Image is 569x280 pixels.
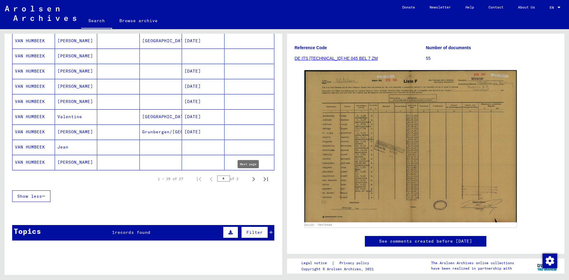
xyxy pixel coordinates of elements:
mat-cell: VAN HUMBEEK [12,94,55,109]
mat-cell: Valentine [55,109,98,124]
a: Search [81,13,112,29]
button: Last page [260,173,272,185]
mat-cell: [DATE] [182,94,225,109]
mat-cell: [PERSON_NAME] [55,155,98,170]
b: Number of documents [426,45,471,50]
a: Privacy policy [334,260,376,266]
a: See comments created before [DATE] [379,238,472,244]
div: Change consent [542,253,557,268]
img: 001.jpg [304,70,517,222]
span: EN [550,5,556,10]
mat-cell: [DATE] [182,125,225,139]
mat-cell: [PERSON_NAME] [55,64,98,79]
mat-cell: Grunbergen/[GEOGRAPHIC_DATA] [140,125,182,139]
p: have been realized in partnership with [431,266,514,271]
mat-cell: VAN HUMBEEK [12,109,55,124]
img: yv_logo.png [536,258,559,273]
mat-cell: VAN HUMBEEK [12,79,55,94]
span: Show less [17,193,42,199]
a: DocID: 70475488 [305,223,332,227]
span: 1 [112,230,115,235]
span: Filter [246,230,263,235]
img: Arolsen_neg.svg [5,6,76,21]
mat-cell: VAN HUMBEEK [12,33,55,48]
div: 1 – 25 of 27 [158,176,183,182]
mat-cell: Jean [55,140,98,155]
button: First page [193,173,205,185]
mat-cell: [DATE] [182,64,225,79]
p: 55 [426,55,557,62]
button: Filter [241,227,268,238]
mat-cell: VAN HUMBEEK [12,155,55,170]
mat-cell: VAN HUMBEEK [12,49,55,63]
mat-cell: [PERSON_NAME] [55,125,98,139]
span: records found [115,230,150,235]
mat-cell: [DATE] [182,33,225,48]
button: Previous page [205,173,217,185]
button: Show less [12,190,50,202]
p: The Arolsen Archives online collections [431,260,514,266]
a: DE ITS [TECHNICAL_ID] HE 045 BEL 7 ZM [295,56,378,61]
p: Copyright © Arolsen Archives, 2021 [301,266,376,272]
a: Legal notice [301,260,332,266]
div: | [301,260,376,266]
mat-cell: [GEOGRAPHIC_DATA] [140,33,182,48]
mat-cell: [DATE] [182,79,225,94]
mat-cell: [GEOGRAPHIC_DATA] [140,109,182,124]
mat-cell: [PERSON_NAME] [55,33,98,48]
a: Browse archive [112,13,165,28]
mat-cell: VAN HUMBEEK [12,140,55,155]
button: Next page [248,173,260,185]
img: Change consent [543,254,557,268]
mat-cell: VAN HUMBEEK [12,64,55,79]
mat-cell: [DATE] [182,109,225,124]
mat-cell: [PERSON_NAME] [55,49,98,63]
mat-cell: [PERSON_NAME] [55,94,98,109]
mat-cell: [PERSON_NAME] [55,79,98,94]
b: Reference Code [295,45,327,50]
div: of 2 [217,176,248,182]
mat-cell: VAN HUMBEEK [12,125,55,139]
div: Topics [14,226,41,237]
